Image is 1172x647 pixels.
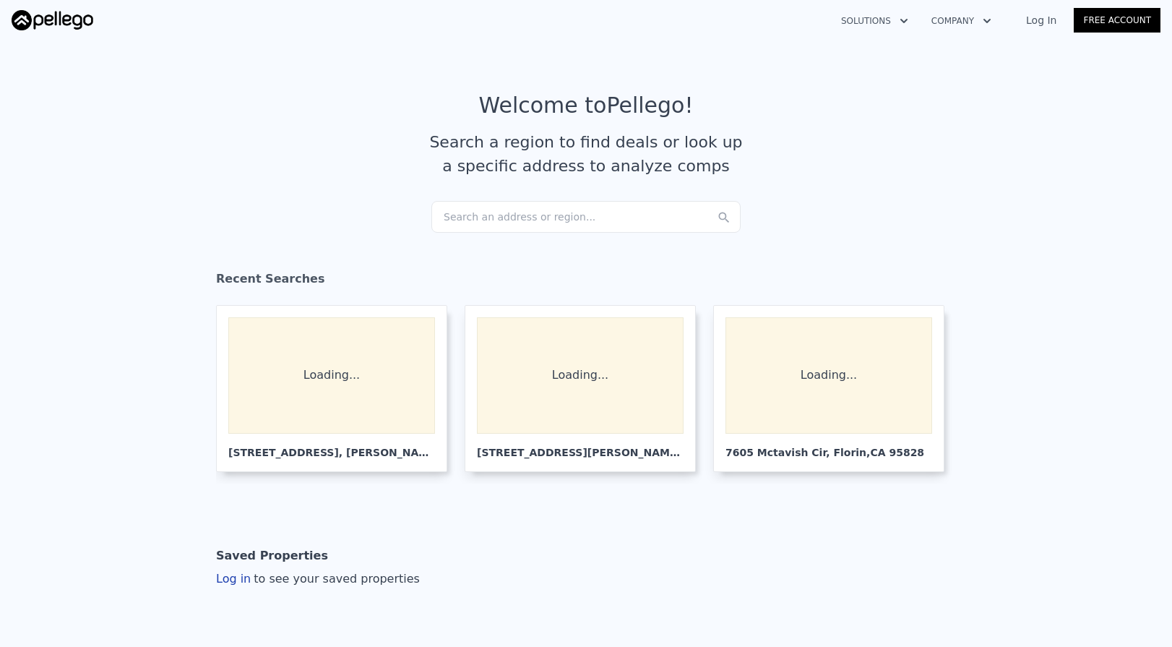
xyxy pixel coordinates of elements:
div: Saved Properties [216,541,328,570]
div: [STREET_ADDRESS] , [PERSON_NAME] [228,434,435,460]
img: Pellego [12,10,93,30]
div: 7605 Mctavish Cir , Florin [725,434,932,460]
a: Free Account [1074,8,1160,33]
div: Loading... [477,317,684,434]
button: Company [920,8,1003,34]
button: Solutions [830,8,920,34]
div: Log in [216,570,420,588]
span: , CA 95828 [866,447,924,458]
a: Log In [1009,13,1074,27]
div: Recent Searches [216,259,956,305]
a: Loading... 7605 Mctavish Cir, Florin,CA 95828 [713,305,956,472]
a: Loading... [STREET_ADDRESS][PERSON_NAME], [GEOGRAPHIC_DATA] [465,305,707,472]
div: Search an address or region... [431,201,741,233]
span: to see your saved properties [251,572,420,586]
div: Loading... [228,317,435,434]
div: Loading... [725,317,932,434]
a: Loading... [STREET_ADDRESS], [PERSON_NAME] [216,305,459,472]
div: Search a region to find deals or look up a specific address to analyze comps [424,130,748,178]
div: [STREET_ADDRESS][PERSON_NAME] , [GEOGRAPHIC_DATA] [477,434,684,460]
div: Welcome to Pellego ! [479,93,694,119]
